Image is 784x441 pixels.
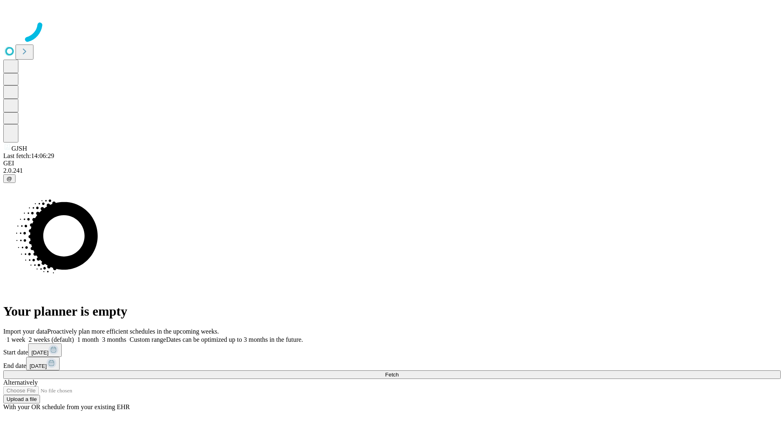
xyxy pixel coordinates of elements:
[3,357,781,370] div: End date
[3,370,781,379] button: Fetch
[385,372,399,378] span: Fetch
[129,336,166,343] span: Custom range
[47,328,219,335] span: Proactively plan more efficient schedules in the upcoming weeks.
[3,343,781,357] div: Start date
[3,167,781,174] div: 2.0.241
[7,176,12,182] span: @
[3,160,781,167] div: GEI
[29,336,74,343] span: 2 weeks (default)
[3,395,40,403] button: Upload a file
[3,403,130,410] span: With your OR schedule from your existing EHR
[11,145,27,152] span: GJSH
[3,379,38,386] span: Alternatively
[28,343,62,357] button: [DATE]
[3,304,781,319] h1: Your planner is empty
[166,336,303,343] span: Dates can be optimized up to 3 months in the future.
[3,152,54,159] span: Last fetch: 14:06:29
[3,174,16,183] button: @
[29,363,47,369] span: [DATE]
[31,350,49,356] span: [DATE]
[102,336,126,343] span: 3 months
[3,328,47,335] span: Import your data
[77,336,99,343] span: 1 month
[7,336,25,343] span: 1 week
[26,357,60,370] button: [DATE]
